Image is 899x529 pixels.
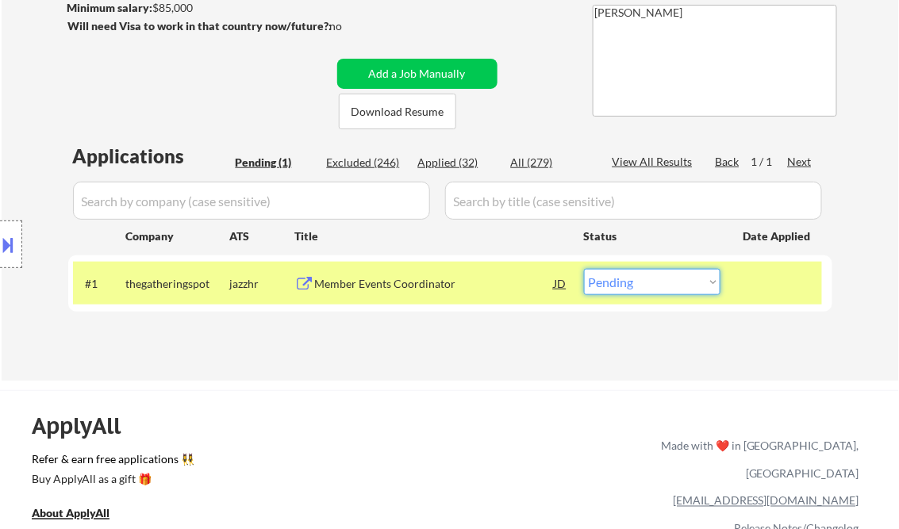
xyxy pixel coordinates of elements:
[418,155,498,171] div: Applied (32)
[553,269,569,297] div: JD
[315,276,555,292] div: Member Events Coordinator
[339,94,456,129] button: Download Resume
[32,505,132,525] a: About ApplyAll
[613,154,697,170] div: View All Results
[330,18,375,34] div: no
[655,431,859,487] div: Made with ❤️ in [GEOGRAPHIC_DATA], [GEOGRAPHIC_DATA]
[716,154,741,170] div: Back
[445,182,822,220] input: Search by title (case sensitive)
[337,59,498,89] button: Add a Job Manually
[32,470,190,490] a: Buy ApplyAll as a gift 🎁
[32,412,139,439] div: ApplyAll
[327,155,406,171] div: Excluded (246)
[743,228,813,244] div: Date Applied
[751,154,788,170] div: 1 / 1
[67,1,153,14] strong: Minimum salary:
[584,221,720,250] div: Status
[32,473,190,485] div: Buy ApplyAll as a gift 🎁
[32,454,329,470] a: Refer & earn free applications 👯‍♀️
[32,507,109,520] u: About ApplyAll
[68,19,332,33] strong: Will need Visa to work in that country now/future?:
[788,154,813,170] div: Next
[511,155,590,171] div: All (279)
[673,494,859,508] a: [EMAIL_ADDRESS][DOMAIN_NAME]
[295,228,569,244] div: Title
